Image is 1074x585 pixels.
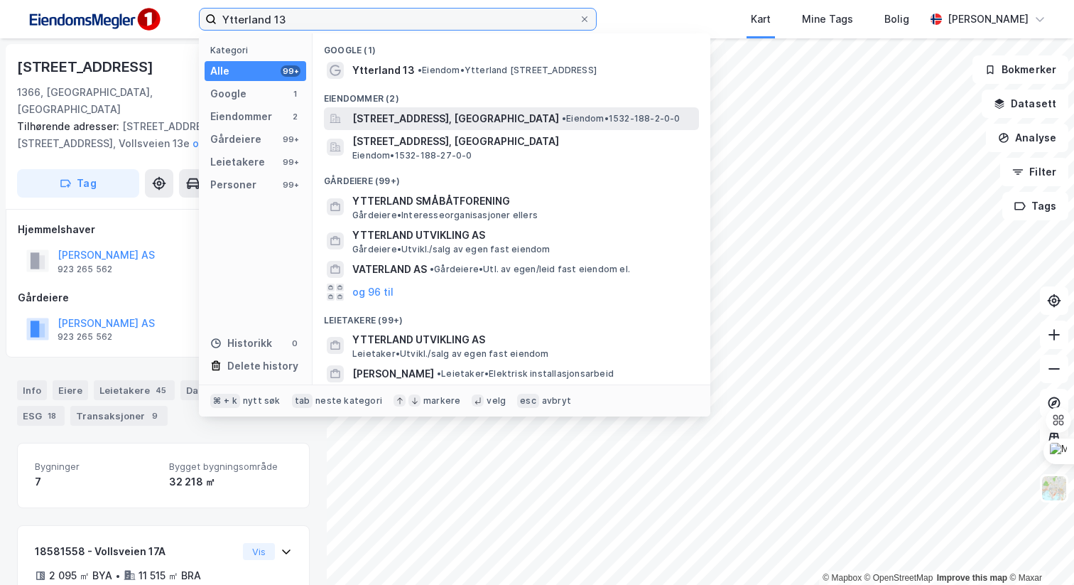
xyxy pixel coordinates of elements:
div: Delete history [227,358,298,375]
div: Personer [210,176,256,193]
div: Gårdeiere [210,131,261,148]
div: tab [292,394,313,408]
div: 99+ [281,156,300,168]
button: og 96 til [352,284,394,301]
div: markere [423,395,460,407]
div: Leietakere [210,154,265,171]
span: [PERSON_NAME] [352,365,434,382]
div: 7 [35,473,158,490]
button: Filter [1000,158,1068,186]
div: 2 [289,111,300,122]
div: Kart [751,11,771,28]
div: 99+ [281,134,300,145]
span: Bygget bygningsområde [169,461,292,473]
div: 11 515 ㎡ BRA [139,567,201,584]
div: Eiere [53,380,88,400]
div: 0 [289,338,300,349]
span: Leietaker • Elektrisk installasjonsarbeid [437,368,614,380]
div: 99+ [281,179,300,190]
div: Gårdeiere [18,289,309,306]
span: VATERLAND AS [352,261,427,278]
iframe: Chat Widget [1003,517,1074,585]
div: ⌘ + k [210,394,240,408]
span: Eiendom • Ytterland [STREET_ADDRESS] [418,65,597,76]
button: Tags [1002,192,1068,220]
div: [STREET_ADDRESS], [STREET_ADDRESS], Vollsveien 13e [17,118,298,152]
div: Leietakere [94,380,175,400]
button: Analyse [986,124,1068,152]
img: F4PB6Px+NJ5v8B7XTbfpPpyloAAAAASUVORK5CYII= [23,4,165,36]
div: Gårdeiere (99+) [313,164,710,190]
span: Tilhørende adresser: [17,120,122,132]
a: OpenStreetMap [864,573,933,583]
button: Bokmerker [972,55,1068,84]
div: Kontrollprogram for chat [1003,517,1074,585]
span: Ytterland 13 [352,62,415,79]
div: • [115,570,121,581]
div: Datasett [180,380,251,400]
div: 1366, [GEOGRAPHIC_DATA], [GEOGRAPHIC_DATA] [17,84,202,118]
div: Alle [210,63,229,80]
a: Improve this map [937,573,1007,583]
div: 923 265 562 [58,331,112,343]
div: [STREET_ADDRESS] [17,55,156,78]
div: Google [210,85,246,102]
span: YTTERLAND UTVIKLING AS [352,331,693,348]
span: Gårdeiere • Utvikl./salg av egen fast eiendom [352,244,550,255]
span: [STREET_ADDRESS], [GEOGRAPHIC_DATA] [352,110,559,127]
div: 18 [45,409,59,423]
span: • [418,65,422,75]
span: Eiendom • 1532-188-2-0-0 [562,113,680,124]
span: • [430,264,434,274]
div: Kategori [210,45,306,55]
div: Historikk [210,335,272,352]
div: esc [517,394,539,408]
div: 1 [289,88,300,100]
span: Gårdeiere • Utl. av egen/leid fast eiendom el. [430,264,630,275]
div: Eiendommer (2) [313,82,710,107]
button: Tag [17,169,139,198]
span: Leietaker • Utvikl./salg av egen fast eiendom [352,348,549,360]
div: Mine Tags [802,11,853,28]
span: Bygninger [35,461,158,473]
div: Google (1) [313,33,710,59]
div: 18581558 - Vollsveien 17A [35,543,237,560]
div: Bolig [884,11,909,28]
div: 923 265 562 [58,264,112,275]
span: [STREET_ADDRESS], [GEOGRAPHIC_DATA] [352,133,693,150]
div: velg [487,395,506,407]
span: Eiendom • 1532-188-27-0-0 [352,150,472,161]
span: YTTERLAND SMÅBÅTFORENING [352,193,693,210]
div: ESG [17,406,65,426]
span: • [562,113,566,124]
div: 99+ [281,65,300,77]
a: Mapbox [823,573,862,583]
div: [PERSON_NAME] [948,11,1029,28]
span: • [437,368,441,379]
button: Datasett [982,90,1068,118]
div: 2 095 ㎡ BYA [49,567,112,584]
div: Eiendommer [210,108,272,125]
span: YTTERLAND UTVIKLING AS [352,227,693,244]
span: Gårdeiere • Interesseorganisasjoner ellers [352,210,538,221]
div: 45 [153,383,169,397]
div: Leietakere (99+) [313,304,710,329]
div: 9 [148,409,162,423]
div: Info [17,380,47,400]
img: Z [1041,475,1068,502]
div: 32 218 ㎡ [169,473,292,490]
div: neste kategori [315,395,382,407]
div: nytt søk [243,395,281,407]
div: Hjemmelshaver [18,221,309,238]
input: Søk på adresse, matrikkel, gårdeiere, leietakere eller personer [217,9,579,30]
button: Vis [243,543,275,560]
div: Transaksjoner [70,406,168,426]
div: avbryt [542,395,571,407]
